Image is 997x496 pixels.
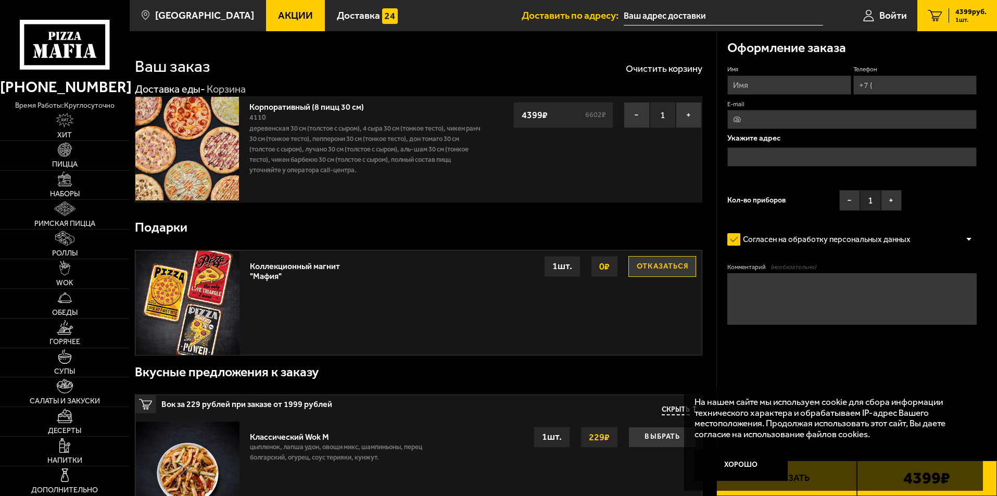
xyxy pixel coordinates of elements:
[676,102,702,128] button: +
[54,368,75,375] span: Супы
[522,10,624,20] span: Доставить по адресу:
[662,405,697,415] button: Скрыть
[30,398,100,405] span: Салаты и закуски
[135,250,702,354] a: Коллекционный магнит "Мафия"Отказаться0₽1шт.
[544,256,580,277] div: 1 шт.
[955,17,987,23] span: 1 шт.
[853,75,977,95] input: +7 (
[249,99,374,112] a: Корпоративный (8 пицц 30 см)
[727,197,786,204] span: Кол-во приборов
[49,338,80,346] span: Горячее
[628,427,696,448] button: Выбрать
[57,132,72,139] span: Хит
[278,10,313,20] span: Акции
[879,10,907,20] span: Войти
[881,190,902,211] button: +
[955,8,987,16] span: 4399 руб.
[250,427,430,442] div: Классический Wok M
[135,221,187,234] h3: Подарки
[249,113,266,122] span: 4110
[662,405,690,415] span: Скрыть
[695,397,967,440] p: На нашем сайте мы используем cookie для сбора информации технического характера и обрабатываем IP...
[135,366,319,379] h3: Вкусные предложения к заказу
[47,457,82,464] span: Напитки
[727,100,977,109] label: E-mail
[250,442,430,468] p: цыпленок, лапша удон, овощи микс, шампиньоны, перец болгарский, огурец, соус терияки, кунжут.
[727,229,921,250] label: Согласен на обработку персональных данных
[155,10,254,20] span: [GEOGRAPHIC_DATA]
[48,427,81,435] span: Десерты
[839,190,860,211] button: −
[727,263,977,272] label: Комментарий
[727,65,851,74] label: Имя
[771,263,816,272] span: (необязательно)
[597,257,612,276] strong: 0 ₽
[727,134,977,142] p: Укажите адрес
[853,65,977,74] label: Телефон
[519,105,550,125] strong: 4399 ₽
[161,395,501,409] span: Вок за 229 рублей при заказе от 1999 рублей
[135,58,210,75] h1: Ваш заказ
[727,110,977,129] input: @
[50,190,80,198] span: Наборы
[624,6,823,26] input: Ваш адрес доставки
[250,256,347,281] div: Коллекционный магнит "Мафия"
[56,279,73,287] span: WOK
[586,427,612,447] strong: 229 ₽
[584,111,608,119] s: 6602 ₽
[34,220,95,227] span: Римская пицца
[52,250,78,257] span: Роллы
[382,8,398,24] img: 15daf4d41897b9f0e9f617042186c801.svg
[626,64,702,73] button: Очистить корзину
[628,256,696,277] button: Отказаться
[727,42,846,55] h3: Оформление заказа
[31,487,98,494] span: Дополнительно
[337,10,380,20] span: Доставка
[52,309,78,316] span: Обеды
[249,123,481,175] p: Деревенская 30 см (толстое с сыром), 4 сыра 30 см (тонкое тесто), Чикен Ранч 30 см (тонкое тесто)...
[534,427,570,448] div: 1 шт.
[624,102,650,128] button: −
[135,83,205,95] a: Доставка еды-
[52,161,78,168] span: Пицца
[695,450,788,481] button: Хорошо
[207,83,246,96] div: Корзина
[727,75,851,95] input: Имя
[860,190,881,211] span: 1
[650,102,676,128] span: 1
